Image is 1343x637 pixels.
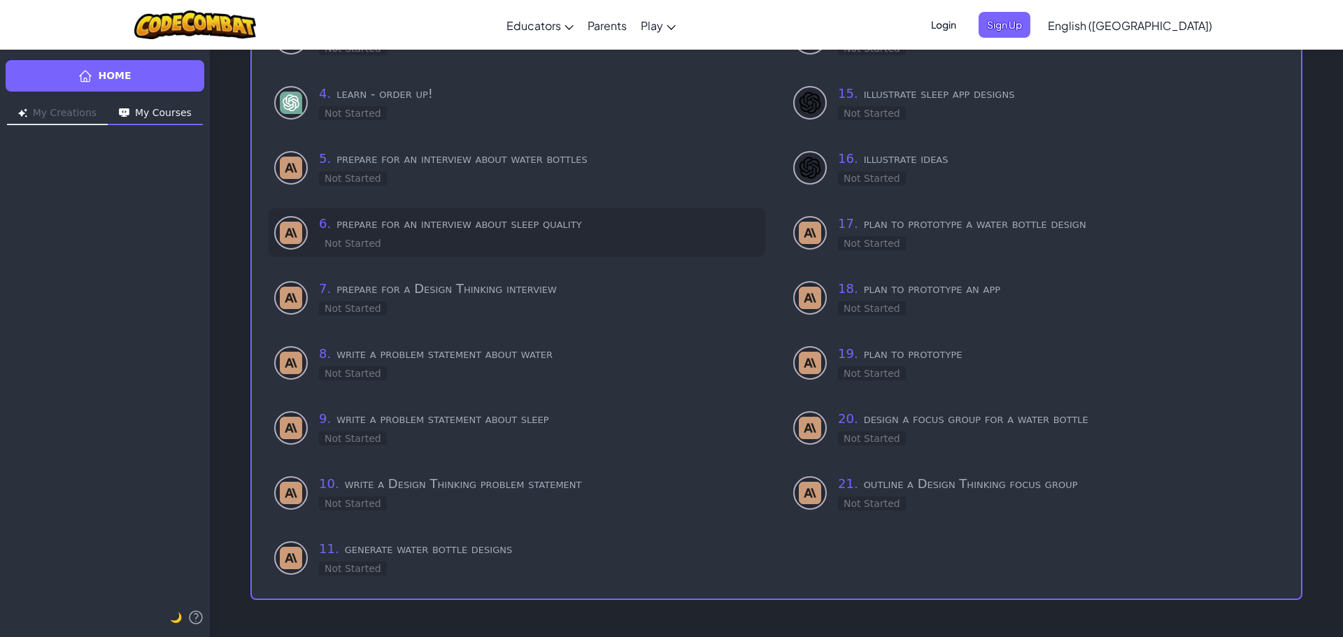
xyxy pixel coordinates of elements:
h3: outline a Design Thinking focus group [838,474,1279,494]
a: Parents [581,6,634,44]
h3: prepare for an interview about water bottles [319,149,760,169]
div: learn to use - Claude (Not Started) [269,534,765,582]
div: Not Started [319,171,387,185]
span: 10 . [319,476,339,491]
span: 5 . [319,151,331,166]
div: Not Started [319,366,387,380]
div: learn to use - Claude (Not Started) [269,468,765,517]
div: Not Started [319,431,387,445]
h3: illustrate ideas [838,149,1279,169]
span: 20 . [838,411,858,426]
h3: plan to prototype an app [838,279,1279,299]
button: Sign Up [979,12,1030,38]
div: learn to use - Claude (Not Started) [269,143,765,192]
div: learn to use - Claude (Not Started) [788,468,1284,517]
div: Not Started [838,301,906,315]
a: Play [634,6,683,44]
a: Home [6,60,204,92]
img: Claude [799,417,821,439]
div: Not Started [319,301,387,315]
div: Not Started [838,496,906,510]
span: 🌙 [170,612,182,623]
img: Claude [799,287,821,309]
img: Claude [799,352,821,374]
img: DALL-E 3 [799,92,821,114]
img: CodeCombat logo [134,10,257,39]
h3: write a Design Thinking problem statement [319,474,760,494]
h3: learn - order up! [319,84,760,103]
div: Not Started [319,236,387,250]
span: 11 . [319,541,339,556]
div: learn to use - Claude (Not Started) [788,273,1284,322]
button: 🌙 [170,609,182,626]
div: learn to use - GPT-4 (Not Started) [269,78,765,127]
div: Not Started [319,496,387,510]
button: My Creations [7,103,108,125]
h3: generate water bottle designs [319,539,760,559]
div: learn to use - Claude (Not Started) [788,338,1284,387]
h3: write a problem statement about water [319,344,760,364]
div: learn to use - Claude (Not Started) [269,403,765,452]
img: Claude [280,482,302,504]
div: Not Started [838,106,906,120]
img: Icon [18,108,27,117]
span: Educators [506,18,561,33]
h3: design a focus group for a water bottle [838,409,1279,429]
div: learn to use - Claude (Not Started) [269,208,765,257]
img: Claude [799,222,821,244]
h3: illustrate sleep app designs [838,84,1279,103]
div: learn to use - Claude (Not Started) [269,338,765,387]
button: Login [923,12,965,38]
img: Claude [799,482,821,504]
span: 4 . [319,86,331,101]
span: 6 . [319,216,331,231]
div: Not Started [319,561,387,575]
span: 15 . [838,86,858,101]
img: Claude [280,417,302,439]
div: Not Started [319,106,387,120]
span: 9 . [319,411,331,426]
a: English ([GEOGRAPHIC_DATA]) [1041,6,1219,44]
img: Claude [280,287,302,309]
span: 17 . [838,216,858,231]
img: GPT-4 [280,92,302,114]
img: Claude [280,352,302,374]
div: Not Started [838,171,906,185]
img: DALL-E 3 [799,157,821,179]
span: Play [641,18,663,33]
div: Not Started [838,431,906,445]
h3: prepare for a Design Thinking interview [319,279,760,299]
img: Claude [280,547,302,569]
div: learn to use - Claude (Not Started) [269,273,765,322]
div: learn to use - DALL-E 3 (Not Started) [788,143,1284,192]
div: learn to use - DALL-E 3 (Not Started) [788,78,1284,127]
div: Not Started [838,366,906,380]
span: 19 . [838,346,858,361]
h3: prepare for an interview about sleep quality [319,214,760,234]
span: 16 . [838,151,858,166]
div: learn to use - Claude (Not Started) [788,403,1284,452]
span: English ([GEOGRAPHIC_DATA]) [1048,18,1212,33]
h3: plan to prototype a water bottle design [838,214,1279,234]
span: 21 . [838,476,858,491]
button: My Courses [108,103,203,125]
div: Not Started [838,236,906,250]
a: Educators [499,6,581,44]
img: Claude [280,222,302,244]
div: learn to use - Claude (Not Started) [788,208,1284,257]
span: 8 . [319,346,331,361]
h3: plan to prototype [838,344,1279,364]
img: Icon [119,108,129,117]
h3: write a problem statement about sleep [319,409,760,429]
img: Claude [280,157,302,179]
span: Home [98,69,131,83]
span: 7 . [319,281,331,296]
span: 18 . [838,281,858,296]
